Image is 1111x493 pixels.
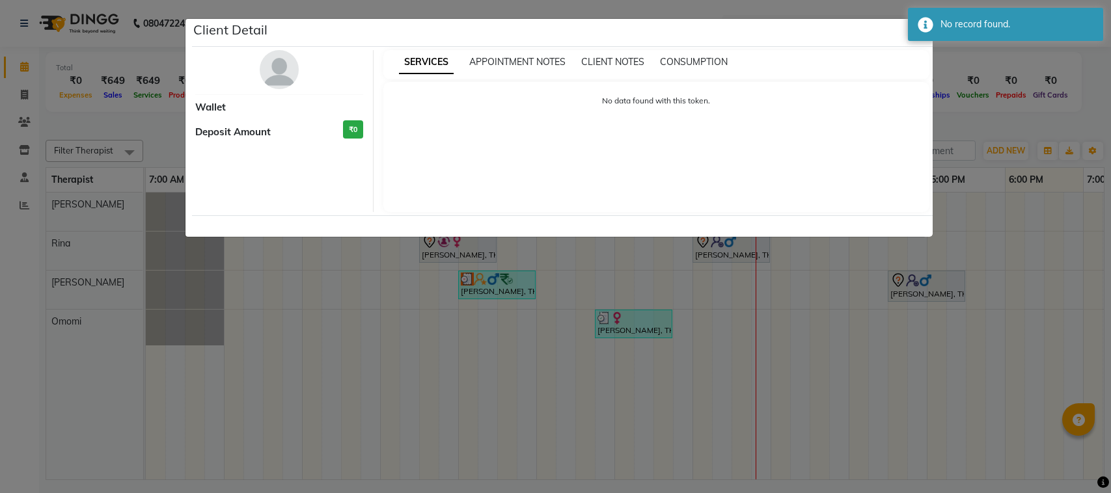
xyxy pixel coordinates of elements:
p: No data found with this token. [396,95,916,107]
span: SERVICES [399,51,454,74]
h3: ₹0 [343,120,363,139]
span: Wallet [195,100,226,115]
iframe: chat widget [1056,441,1098,480]
div: No record found. [940,18,1093,31]
span: Deposit Amount [195,125,271,140]
span: APPOINTMENT NOTES [469,56,566,68]
h5: Client Detail [193,20,267,40]
span: CONSUMPTION [660,56,728,68]
img: avatar [260,50,299,89]
span: CLIENT NOTES [581,56,644,68]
